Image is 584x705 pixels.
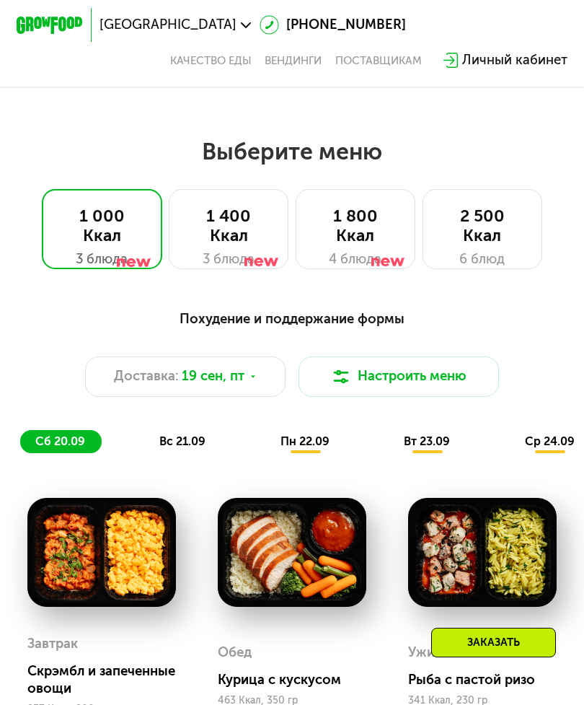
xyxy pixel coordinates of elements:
[440,250,525,270] div: 6 блюд
[27,631,78,657] div: Завтрак
[170,54,252,68] a: Качество еды
[99,18,236,32] span: [GEOGRAPHIC_DATA]
[27,663,189,696] div: Скрэмбл и запеченные овощи
[431,628,556,657] div: Заказать
[408,672,570,688] div: Рыба с пастой ризо
[462,51,567,71] div: Личный кабинет
[404,434,450,448] span: вт 23.09
[265,54,322,68] a: Вендинги
[20,309,565,330] div: Похудение и поддержание формы
[218,640,252,665] div: Обед
[313,250,398,270] div: 4 блюда
[114,367,179,387] span: Доставка:
[440,206,525,247] div: 2 500 Ккал
[59,250,145,270] div: 3 блюда
[260,15,406,35] a: [PHONE_NUMBER]
[218,672,379,688] div: Курица с кускусом
[335,54,422,68] div: поставщикам
[35,434,85,448] span: сб 20.09
[280,434,329,448] span: пн 22.09
[408,640,443,665] div: Ужин
[186,250,271,270] div: 3 блюда
[186,206,271,247] div: 1 400 Ккал
[182,367,244,387] span: 19 сен, пт
[53,137,531,166] h2: Выберите меню
[313,206,398,247] div: 1 800 Ккал
[298,356,499,397] button: Настроить меню
[525,434,575,448] span: ср 24.09
[59,206,145,247] div: 1 000 Ккал
[159,434,205,448] span: вс 21.09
